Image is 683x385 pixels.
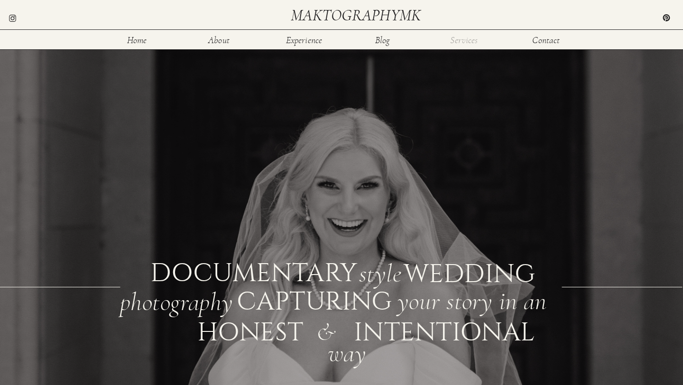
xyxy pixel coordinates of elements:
[328,341,375,363] div: way
[121,36,152,44] a: Home
[397,289,560,310] div: your story in an
[367,36,398,44] a: Blog
[354,320,423,341] div: intentional
[316,320,345,341] div: &
[203,36,234,44] a: About
[449,36,480,44] a: Services
[359,261,401,282] div: style
[237,289,348,310] div: CAPTURING
[531,36,562,44] a: Contact
[197,320,266,341] div: honest
[404,261,533,282] div: WEDDING
[150,260,354,283] div: documentary
[291,8,425,23] a: maktographymk
[285,36,323,44] a: Experience
[120,290,234,312] div: photography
